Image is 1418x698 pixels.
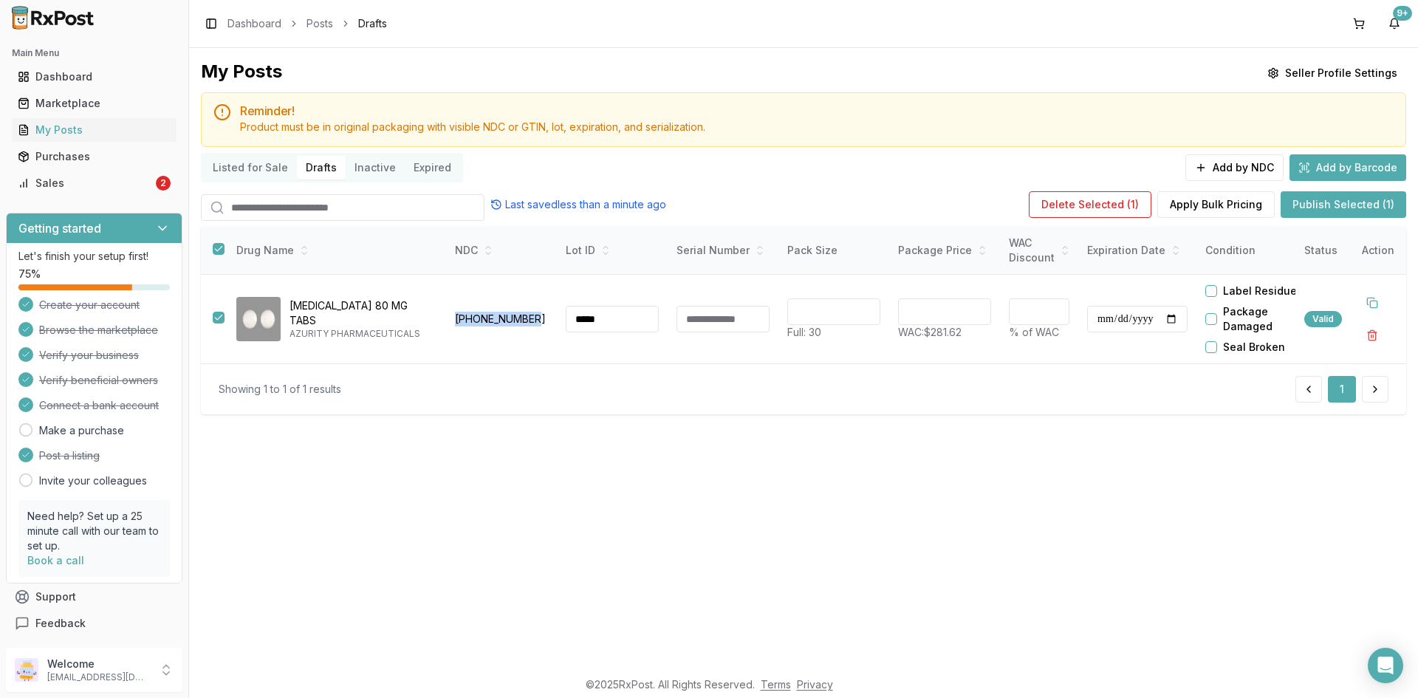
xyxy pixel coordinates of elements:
div: My Posts [18,123,171,137]
a: Invite your colleagues [39,473,147,488]
a: Privacy [797,678,833,691]
button: Expired [405,156,460,179]
a: Terms [761,678,791,691]
div: 2 [156,176,171,191]
div: Marketplace [18,96,171,111]
div: Dashboard [18,69,171,84]
button: 9+ [1383,12,1406,35]
label: Seal Broken [1223,340,1285,355]
p: [MEDICAL_DATA] 80 MG TABS [290,298,434,328]
button: Add by Barcode [1289,154,1406,181]
div: Serial Number [677,243,770,258]
a: Dashboard [227,16,281,31]
span: Verify beneficial owners [39,373,158,388]
th: Condition [1196,227,1307,275]
nav: breadcrumb [227,16,387,31]
span: Verify your business [39,348,139,363]
button: Feedback [6,610,182,637]
button: Sales2 [6,171,182,195]
div: Showing 1 to 1 of 1 results [219,382,341,397]
th: Action [1350,227,1406,275]
p: Let's finish your setup first! [18,249,170,264]
h5: Reminder! [240,105,1394,117]
div: Open Intercom Messenger [1368,648,1403,683]
p: Welcome [47,657,150,671]
img: RxPost Logo [6,6,100,30]
button: Purchases [6,145,182,168]
button: Add by NDC [1185,154,1284,181]
a: Marketplace [12,90,177,117]
img: User avatar [15,658,38,682]
div: Package Price [898,243,991,258]
div: WAC Discount [1009,236,1069,265]
button: Drafts [297,156,346,179]
button: Marketplace [6,92,182,115]
div: Purchases [18,149,171,164]
span: Full: 30 [787,326,821,338]
div: Drug Name [236,243,434,258]
h2: Main Menu [12,47,177,59]
button: 1 [1328,376,1356,403]
button: Inactive [346,156,405,179]
span: Post a listing [39,448,100,463]
button: My Posts [6,118,182,142]
h3: Getting started [18,219,101,237]
button: Publish Selected (1) [1281,191,1406,218]
p: AZURITY PHARMACEUTICALS [290,328,434,340]
a: Sales2 [12,170,177,196]
span: Connect a bank account [39,398,159,413]
div: 9+ [1393,6,1412,21]
a: Make a purchase [39,423,124,438]
div: Sales [18,176,153,191]
p: Need help? Set up a 25 minute call with our team to set up. [27,509,161,553]
button: Duplicate [1359,290,1386,316]
a: Book a call [27,554,84,567]
button: Apply Bulk Pricing [1157,191,1275,218]
img: Edarbi 80 MG TABS [236,297,281,341]
span: Browse the marketplace [39,323,158,338]
label: Package Damaged [1223,304,1307,334]
div: Last saved less than a minute ago [490,197,666,212]
div: Expiration Date [1087,243,1188,258]
button: Listed for Sale [204,156,297,179]
span: Create your account [39,298,140,312]
a: Purchases [12,143,177,170]
a: My Posts [12,117,177,143]
div: NDC [455,243,548,258]
div: Valid [1304,311,1342,327]
a: Posts [306,16,333,31]
div: Lot ID [566,243,659,258]
button: Support [6,584,182,610]
a: Dashboard [12,64,177,90]
button: Delete [1359,322,1386,349]
span: % of WAC [1009,326,1059,338]
button: Delete Selected (1) [1029,191,1151,218]
p: [EMAIL_ADDRESS][DOMAIN_NAME] [47,671,150,683]
div: My Posts [201,60,282,86]
span: 75 % [18,267,41,281]
button: Dashboard [6,65,182,89]
label: Label Residue [1223,284,1297,298]
button: Seller Profile Settings [1258,60,1406,86]
span: WAC: $281.62 [898,326,962,338]
span: Feedback [35,616,86,631]
div: Product must be in original packaging with visible NDC or GTIN, lot, expiration, and serialization. [240,120,1394,134]
p: [PHONE_NUMBER] [455,312,548,326]
span: Drafts [358,16,387,31]
th: Status [1295,227,1351,275]
th: Pack Size [778,227,889,275]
